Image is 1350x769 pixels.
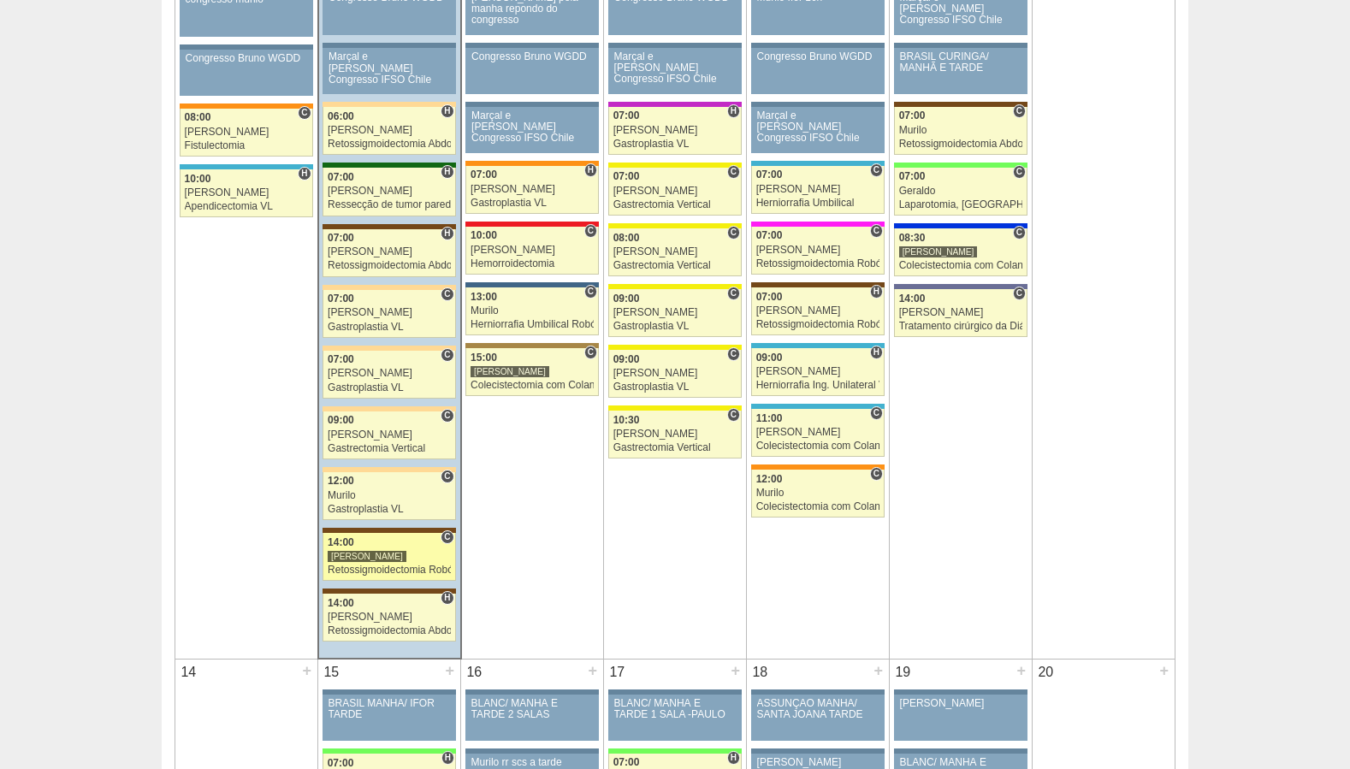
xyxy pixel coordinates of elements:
[323,351,455,399] a: C 07:00 [PERSON_NAME] Gastroplastia VL
[328,199,451,210] div: Ressecção de tumor parede abdominal pélvica
[727,104,740,118] span: Hospital
[328,139,451,150] div: Retossigmoidectomia Abdominal VL
[727,165,740,179] span: Consultório
[894,689,1027,695] div: Key: Aviso
[756,352,783,364] span: 09:00
[328,293,354,305] span: 07:00
[328,490,451,501] div: Murilo
[441,104,453,118] span: Hospital
[608,107,742,155] a: H 07:00 [PERSON_NAME] Gastroplastia VL
[328,597,354,609] span: 14:00
[323,168,455,216] a: H 07:00 [PERSON_NAME] Ressecção de tumor parede abdominal pélvica
[613,382,737,393] div: Gastroplastia VL
[894,289,1027,337] a: C 14:00 [PERSON_NAME] Tratamento cirúrgico da Diástase do reto abdomem
[441,530,453,544] span: Consultório
[471,245,594,256] div: [PERSON_NAME]
[298,167,311,180] span: Hospital
[323,102,455,107] div: Key: Bartira
[471,169,497,180] span: 07:00
[870,163,883,177] span: Consultório
[894,228,1027,276] a: C 08:30 [PERSON_NAME] Colecistectomia com Colangiografia VL
[756,258,880,269] div: Retossigmoidectomia Robótica
[180,109,313,157] a: C 08:00 [PERSON_NAME] Fistulectomia
[328,550,406,563] div: [PERSON_NAME]
[465,102,599,107] div: Key: Aviso
[465,48,599,94] a: Congresso Bruno WGDD
[328,382,451,393] div: Gastroplastia VL
[471,757,594,768] div: Murilo rr scs a tarde
[1014,660,1028,682] div: +
[323,533,455,581] a: C 14:00 [PERSON_NAME] Retossigmoidectomia Robótica
[608,689,742,695] div: Key: Aviso
[328,353,354,365] span: 07:00
[613,199,737,210] div: Gastrectomia Vertical
[613,260,737,271] div: Gastrectomia Vertical
[613,186,737,197] div: [PERSON_NAME]
[871,660,885,682] div: +
[323,472,455,520] a: C 12:00 Murilo Gastroplastia VL
[471,380,594,391] div: Colecistectomia com Colangiografia VL
[584,163,597,177] span: Hospital
[323,411,455,459] a: C 09:00 [PERSON_NAME] Gastrectomia Vertical
[894,163,1027,168] div: Key: Brasil
[751,43,885,48] div: Key: Aviso
[727,751,740,765] span: Hospital
[1013,226,1026,240] span: Consultório
[465,343,599,348] div: Key: Oswaldo Cruz Paulista
[328,443,451,454] div: Gastrectomia Vertical
[870,406,883,420] span: Consultório
[465,695,599,741] a: BLANC/ MANHÃ E TARDE 2 SALAS
[756,501,880,512] div: Colecistectomia com Colangiografia VL
[465,748,599,754] div: Key: Aviso
[471,365,549,378] div: [PERSON_NAME]
[756,198,880,209] div: Herniorrafia Umbilical
[727,347,740,361] span: Consultório
[756,380,880,391] div: Herniorrafia Ing. Unilateral VL
[323,163,455,168] div: Key: Santa Maria
[608,284,742,289] div: Key: Santa Rita
[323,224,455,229] div: Key: Santa Joana
[328,171,354,183] span: 07:00
[613,414,640,426] span: 10:30
[751,470,885,518] a: C 12:00 Murilo Colecistectomia com Colangiografia VL
[899,321,1023,332] div: Tratamento cirúrgico da Diástase do reto abdomem
[328,110,354,122] span: 06:00
[175,660,202,685] div: 14
[751,409,885,457] a: C 11:00 [PERSON_NAME] Colecistectomia com Colangiografia VL
[614,698,737,720] div: BLANC/ MANHÃ E TARDE 1 SALA -PAULO
[328,246,451,257] div: [PERSON_NAME]
[756,184,880,195] div: [PERSON_NAME]
[751,166,885,214] a: C 07:00 [PERSON_NAME] Herniorrafia Umbilical
[613,293,640,305] span: 09:00
[608,748,742,754] div: Key: Brasil
[757,51,879,62] div: Congresso Bruno WGDD
[1013,104,1026,118] span: Consultório
[465,227,599,275] a: C 10:00 [PERSON_NAME] Hemorroidectomia
[756,366,880,377] div: [PERSON_NAME]
[471,319,594,330] div: Herniorrafia Umbilical Robótica
[471,184,594,195] div: [PERSON_NAME]
[899,307,1023,318] div: [PERSON_NAME]
[441,227,453,240] span: Hospital
[899,125,1023,136] div: Murilo
[471,305,594,316] div: Murilo
[608,223,742,228] div: Key: Santa Rita
[756,305,880,316] div: [PERSON_NAME]
[613,170,640,182] span: 07:00
[608,228,742,276] a: C 08:00 [PERSON_NAME] Gastrectomia Vertical
[1157,660,1171,682] div: +
[471,352,497,364] span: 15:00
[757,110,879,145] div: Marçal e [PERSON_NAME] Congresso IFSO Chile
[900,51,1022,74] div: BRASIL CURINGA/ MANHÃ E TARDE
[185,111,211,123] span: 08:00
[471,229,497,241] span: 10:00
[328,612,451,623] div: [PERSON_NAME]
[894,168,1027,216] a: C 07:00 Geraldo Laparotomia, [GEOGRAPHIC_DATA], Drenagem, Bridas VL
[471,258,594,269] div: Hemorroidectomia
[180,169,313,217] a: H 10:00 [PERSON_NAME] Apendicectomia VL
[441,287,453,301] span: Consultório
[751,695,885,741] a: ASSUNÇÃO MANHÃ/ SANTA JOANA TARDE
[608,289,742,337] a: C 09:00 [PERSON_NAME] Gastroplastia VL
[870,467,883,481] span: Consultório
[1013,287,1026,300] span: Consultório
